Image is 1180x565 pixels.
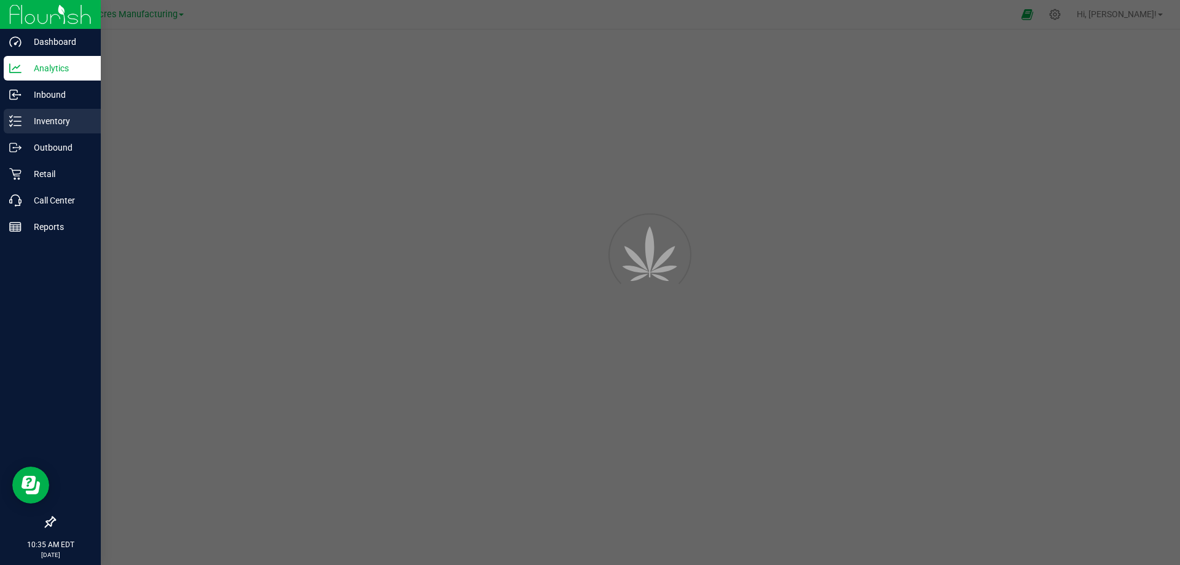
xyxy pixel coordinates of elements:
p: Call Center [22,193,95,208]
p: Outbound [22,140,95,155]
inline-svg: Retail [9,168,22,180]
p: [DATE] [6,550,95,559]
inline-svg: Inbound [9,89,22,101]
p: 10:35 AM EDT [6,539,95,550]
p: Inbound [22,87,95,102]
iframe: Resource center [12,467,49,504]
inline-svg: Inventory [9,115,22,127]
p: Dashboard [22,34,95,49]
inline-svg: Dashboard [9,36,22,48]
p: Analytics [22,61,95,76]
p: Reports [22,219,95,234]
inline-svg: Analytics [9,62,22,74]
p: Retail [22,167,95,181]
p: Inventory [22,114,95,128]
inline-svg: Reports [9,221,22,233]
inline-svg: Outbound [9,141,22,154]
inline-svg: Call Center [9,194,22,207]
